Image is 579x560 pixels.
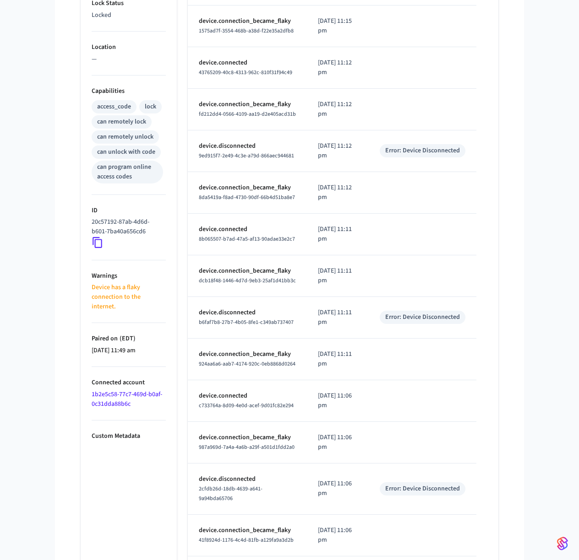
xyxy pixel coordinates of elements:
[199,183,296,193] p: device.connection_became_flaky
[318,58,358,77] p: [DATE] 11:12 pm
[199,433,296,442] p: device.connection_became_flaky
[199,27,294,35] span: 1575ad7f-3554-468b-a38d-f22e35a2dfb8
[199,225,296,234] p: device.connected
[318,100,358,119] p: [DATE] 11:12 pm
[92,271,166,281] p: Warnings
[199,277,296,285] span: dcb18f48-1446-4d7d-9eb3-25af1d41bb3c
[318,350,358,369] p: [DATE] 11:11 pm
[318,266,358,285] p: [DATE] 11:11 pm
[97,102,131,112] div: access_code
[92,346,166,355] p: [DATE] 11:49 am
[92,43,166,52] p: Location
[385,312,460,322] div: Error: Device Disconnected
[318,308,358,327] p: [DATE] 11:11 pm
[92,206,166,215] p: ID
[385,484,460,494] div: Error: Device Disconnected
[92,390,162,409] a: 1b2e5c58-77c7-469d-b0af-0c31dda88b6c
[92,217,162,237] p: 20c57192-87ab-4d6d-b601-7ba40a656cd6
[199,318,294,326] span: b6faf7b8-27b7-4b05-8fe1-c349ab737407
[318,141,358,161] p: [DATE] 11:12 pm
[199,474,296,484] p: device.disconnected
[557,536,568,551] img: SeamLogoGradient.69752ec5.svg
[92,378,166,388] p: Connected account
[118,334,136,343] span: ( EDT )
[318,225,358,244] p: [DATE] 11:11 pm
[92,86,166,96] p: Capabilities
[199,360,295,368] span: 924aa6a6-aab7-4174-920c-0eb8868d0264
[92,431,166,441] p: Custom Metadata
[385,146,460,156] div: Error: Device Disconnected
[199,485,262,502] span: 2cfdb26d-18db-4639-a641-9a94bda65706
[199,391,296,401] p: device.connected
[92,54,166,64] p: —
[199,350,296,359] p: device.connection_became_flaky
[199,308,296,318] p: device.disconnected
[97,132,153,142] div: can remotely unlock
[199,536,294,544] span: 41f8924d-1176-4c4d-81fb-a129fa9a3d2b
[199,69,292,76] span: 43765209-40c8-4313-962c-810f31f94c49
[97,162,158,182] div: can program online access codes
[199,16,296,26] p: device.connection_became_flaky
[199,266,296,276] p: device.connection_became_flaky
[318,433,358,452] p: [DATE] 11:06 pm
[145,102,156,112] div: lock
[318,391,358,410] p: [DATE] 11:06 pm
[199,58,296,68] p: device.connected
[199,141,296,151] p: device.disconnected
[199,110,296,118] span: fd212dd4-0566-4109-aa19-d2e405acd31b
[199,402,294,409] span: c733764a-8d09-4e0d-acef-9d01fc82e294
[199,235,295,243] span: 8b065507-b7ad-47a5-af13-90adae33e2c7
[199,443,295,451] span: 987a969d-7a4a-4a6b-a29f-a501d1fdd2a0
[199,526,296,535] p: device.connection_became_flaky
[199,100,296,109] p: device.connection_became_flaky
[199,152,294,160] span: 9ed915f7-2e49-4c3e-a79d-866aec944681
[318,16,358,36] p: [DATE] 11:15 pm
[92,11,166,20] p: Locked
[318,526,358,545] p: [DATE] 11:06 pm
[318,479,358,498] p: [DATE] 11:06 pm
[92,334,166,344] p: Paired on
[199,194,295,201] span: 8da5419a-f8ad-4730-90df-66b4d51ba8e7
[97,147,155,157] div: can unlock with code
[97,117,146,127] div: can remotely lock
[318,183,358,202] p: [DATE] 11:12 pm
[92,283,166,312] p: Device has a flaky connection to the internet.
